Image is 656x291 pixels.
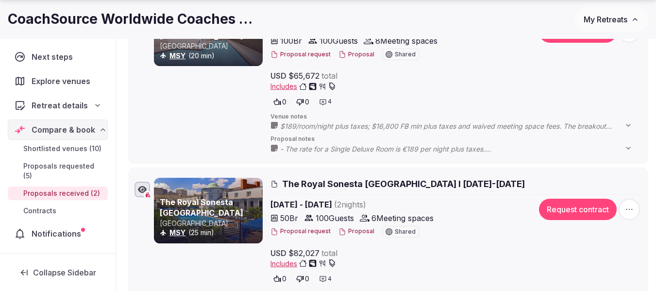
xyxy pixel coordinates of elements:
[270,70,286,82] span: USD
[280,212,298,224] span: 50 Br
[305,97,309,107] span: 0
[270,199,525,210] span: [DATE] - [DATE]
[32,51,77,63] span: Next steps
[270,82,336,91] button: Includes
[288,70,320,82] span: $65,672
[23,144,101,154] span: Shortlisted venues (10)
[169,51,185,60] a: MSY
[375,35,437,47] span: 8 Meeting spaces
[23,188,100,198] span: Proposals received (2)
[321,247,337,259] span: total
[288,247,320,259] span: $82,027
[328,98,332,106] span: 4
[338,227,374,236] button: Proposal
[160,41,261,51] p: [GEOGRAPHIC_DATA]
[282,97,286,107] span: 0
[8,204,108,218] a: Contracts
[8,142,108,155] a: Shortlisted venues (10)
[270,135,642,143] span: Proposal notes
[282,178,525,190] span: The Royal Sonesta [GEOGRAPHIC_DATA] I [DATE]-[DATE]
[305,274,309,284] span: 0
[371,212,434,224] span: 6 Meeting spaces
[395,229,416,235] span: Shared
[270,227,331,236] button: Proposal request
[160,228,261,238] div: (25 min)
[8,71,108,91] a: Explore venues
[270,95,289,109] button: 0
[8,187,108,200] a: Proposals received (2)
[280,121,642,131] span: $189/room/night plus taxes; $16,800 FB min plus taxes and waived meeting space fees. The breakout...
[8,10,256,29] h1: CoachSource Worldwide Coaches Forum 2026
[160,51,261,61] div: (20 min)
[169,228,185,237] a: MSY
[270,113,642,121] span: Venue notes
[270,259,336,269] button: Includes
[584,15,627,24] span: My Retreats
[169,228,185,238] button: MSY
[280,144,642,154] span: - The rate for a Single Deluxe Room is €189 per night plus taxes. - The hotel highlighted that th...
[23,161,104,181] span: Proposals requested (5)
[160,197,243,218] a: The Royal Sonesta [GEOGRAPHIC_DATA]
[270,51,331,59] button: Proposal request
[32,124,95,136] span: Compare & book
[334,200,366,209] span: ( 2 night s )
[8,47,108,67] a: Next steps
[320,35,358,47] span: 100 Guests
[328,275,332,283] span: 4
[574,7,648,32] button: My Retreats
[32,100,88,111] span: Retreat details
[8,262,108,283] button: Collapse Sidebar
[32,228,85,240] span: Notifications
[539,199,617,220] button: Request contract
[270,272,289,286] button: 0
[8,223,108,244] a: Notifications
[160,20,243,40] a: Embassy Suites by [GEOGRAPHIC_DATA]
[293,272,312,286] button: 0
[338,51,374,59] button: Proposal
[8,159,108,183] a: Proposals requested (5)
[23,206,56,216] span: Contracts
[280,35,302,47] span: 100 Br
[160,219,261,228] p: [GEOGRAPHIC_DATA]
[169,51,185,61] button: MSY
[293,95,312,109] button: 0
[321,70,337,82] span: total
[282,274,286,284] span: 0
[395,51,416,57] span: Shared
[270,247,286,259] span: USD
[33,268,96,277] span: Collapse Sidebar
[316,212,354,224] span: 100 Guests
[32,75,94,87] span: Explore venues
